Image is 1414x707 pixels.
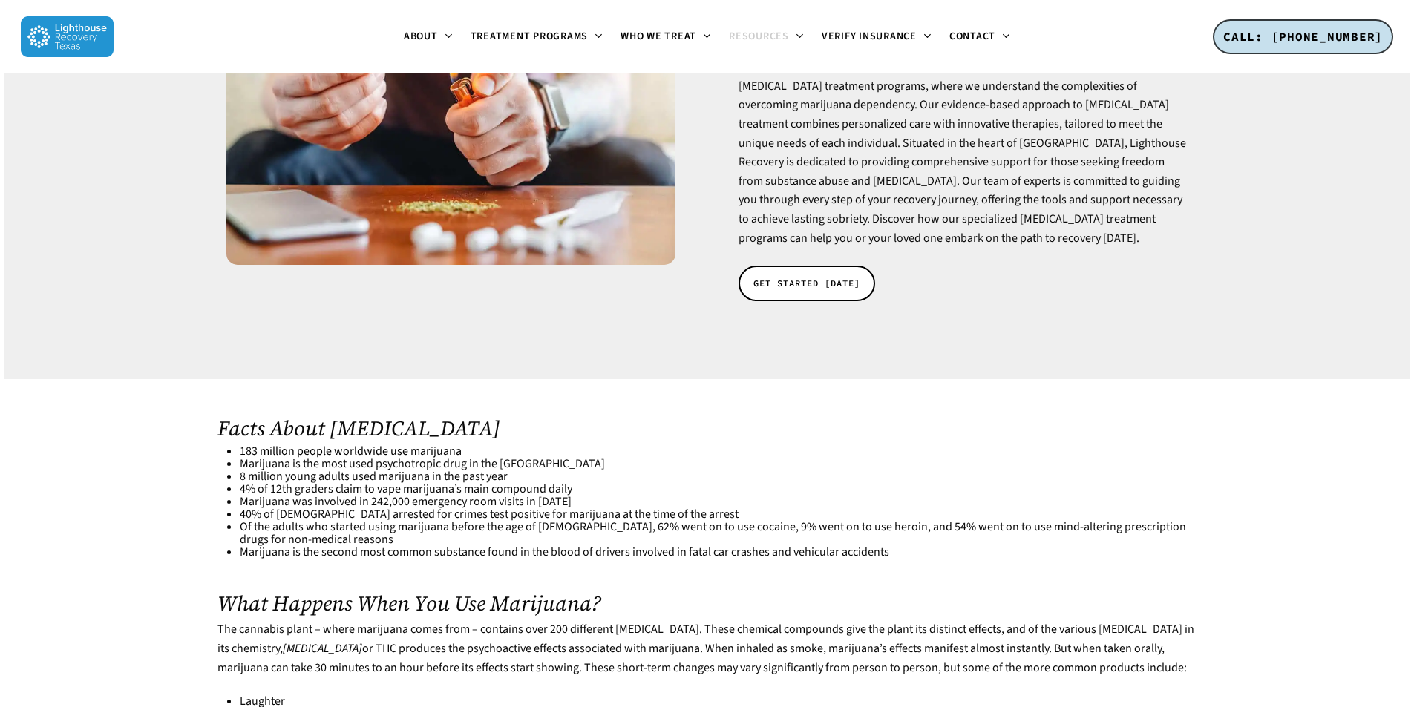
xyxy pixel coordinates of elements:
[217,620,1197,695] p: The cannabis plant – where marijuana comes from – contains over 200 different [MEDICAL_DATA]. The...
[283,640,362,657] a: [MEDICAL_DATA]
[729,29,789,44] span: Resources
[21,16,114,57] img: Lighthouse Recovery Texas
[1223,29,1383,44] span: CALL: [PHONE_NUMBER]
[240,470,1197,483] li: 8 million young adults used marijuana in the past year
[240,496,1197,508] li: Marijuana was involved in 242,000 emergency room visits in [DATE]
[240,508,1197,521] li: 40% of [DEMOGRAPHIC_DATA] arrested for crimes test positive for marijuana at the time of the arrest
[1213,19,1393,55] a: CALL: [PHONE_NUMBER]
[395,31,462,43] a: About
[217,416,1197,440] h2: Facts About [MEDICAL_DATA]
[813,31,940,43] a: Verify Insurance
[739,58,1188,248] p: Welcome to Lighthouse Recovery, [GEOGRAPHIC_DATA], [US_STATE]’s premier center for [MEDICAL_DATA]...
[822,29,917,44] span: Verify Insurance
[240,521,1197,546] li: Of the adults who started using marijuana before the age of [DEMOGRAPHIC_DATA], 62% went on to us...
[240,458,1197,470] li: Marijuana is the most used psychotropic drug in the [GEOGRAPHIC_DATA]
[940,31,1019,43] a: Contact
[739,266,875,301] a: GET STARTED [DATE]
[753,276,860,291] span: GET STARTED [DATE]
[404,29,438,44] span: About
[462,31,612,43] a: Treatment Programs
[240,483,1197,496] li: 4% of 12th graders claim to vape marijuana’s main compound daily
[621,29,696,44] span: Who We Treat
[949,29,995,44] span: Contact
[240,546,1197,559] li: Marijuana is the second most common substance found in the blood of drivers involved in fatal car...
[240,443,462,459] a: 183 million people worldwide use marijuana
[217,591,1197,615] h2: What Happens When You Use Marijuana?
[612,31,720,43] a: Who We Treat
[471,29,589,44] span: Treatment Programs
[720,31,813,43] a: Resources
